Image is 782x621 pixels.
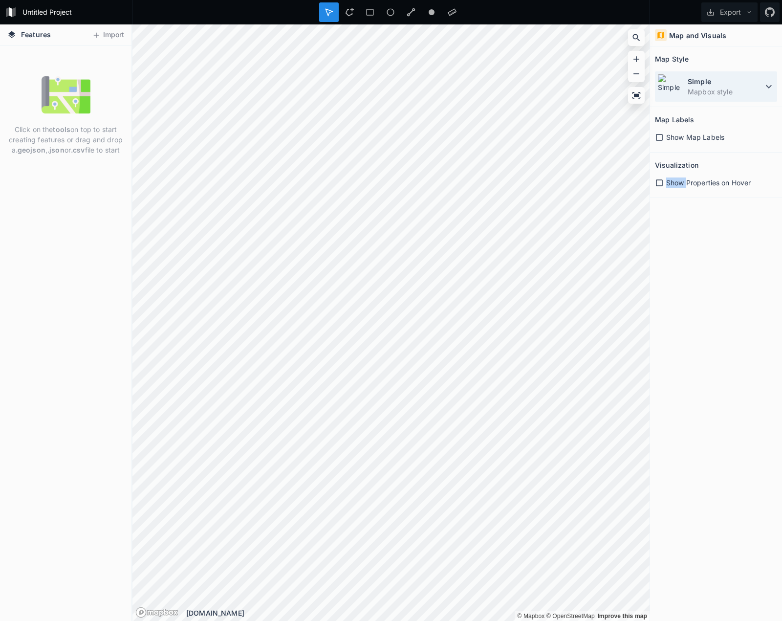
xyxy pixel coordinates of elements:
[597,613,647,620] a: Map feedback
[546,613,595,620] a: OpenStreetMap
[186,608,650,618] div: [DOMAIN_NAME]
[688,87,763,97] dd: Mapbox style
[666,132,724,142] span: Show Map Labels
[666,177,751,188] span: Show Properties on Hover
[657,74,683,99] img: Simple
[7,124,124,155] p: Click on the on top to start creating features or drag and drop a , or file to start
[655,157,698,173] h2: Visualization
[655,51,689,67] h2: Map Style
[87,27,129,43] button: Import
[669,30,726,41] h4: Map and Visuals
[701,2,758,22] button: Export
[47,146,65,154] strong: .json
[135,607,178,618] a: Mapbox logo
[53,125,70,133] strong: tools
[71,146,85,154] strong: .csv
[688,76,763,87] dt: Simple
[16,146,45,154] strong: .geojson
[42,70,90,119] img: empty
[21,29,51,40] span: Features
[655,112,694,127] h2: Map Labels
[517,613,544,620] a: Mapbox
